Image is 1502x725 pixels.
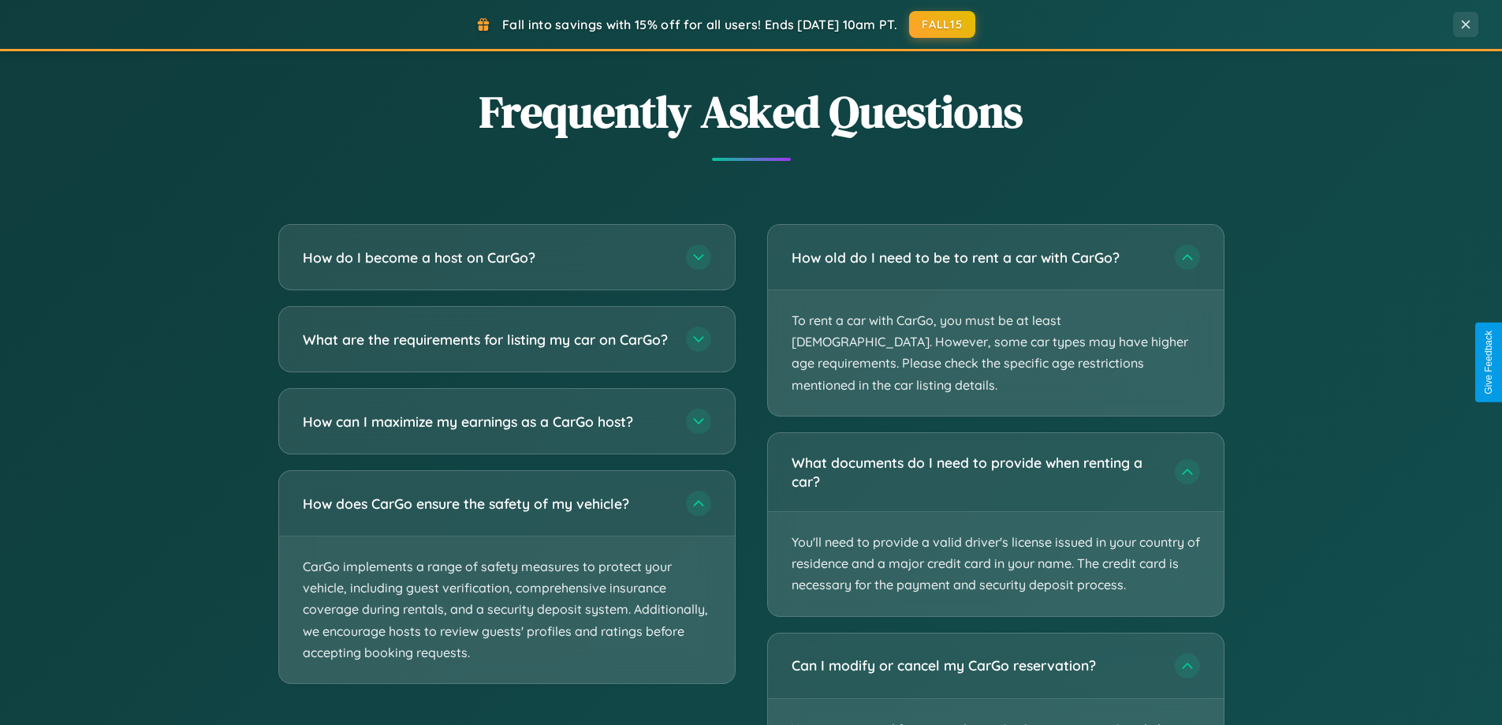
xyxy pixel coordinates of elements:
span: Fall into savings with 15% off for all users! Ends [DATE] 10am PT. [502,17,897,32]
div: Give Feedback [1483,331,1494,394]
h3: How does CarGo ensure the safety of my vehicle? [303,494,670,514]
h2: Frequently Asked Questions [278,81,1224,142]
h3: How can I maximize my earnings as a CarGo host? [303,412,670,432]
h3: What documents do I need to provide when renting a car? [792,453,1159,491]
h3: How do I become a host on CarGo? [303,248,670,267]
h3: How old do I need to be to rent a car with CarGo? [792,248,1159,267]
p: You'll need to provide a valid driver's license issued in your country of residence and a major c... [768,512,1224,616]
p: To rent a car with CarGo, you must be at least [DEMOGRAPHIC_DATA]. However, some car types may ha... [768,290,1224,416]
button: FALL15 [909,11,975,38]
h3: Can I modify or cancel my CarGo reservation? [792,656,1159,675]
p: CarGo implements a range of safety measures to protect your vehicle, including guest verification... [279,536,735,683]
h3: What are the requirements for listing my car on CarGo? [303,330,670,349]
